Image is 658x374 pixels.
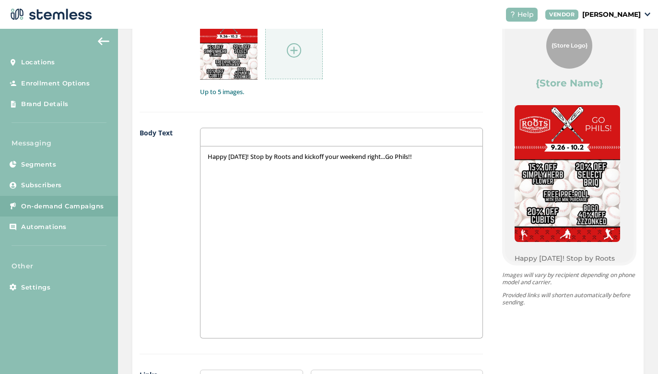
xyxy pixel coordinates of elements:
p: Happy [DATE]! Stop by Roots and kickoff your weekend right...Go Phils!! [515,253,624,284]
span: Automations [21,222,67,232]
div: VENDOR [545,10,578,20]
img: icon-help-white-03924b79.svg [510,12,516,17]
img: icon-arrow-back-accent-c549486e.svg [98,37,109,45]
span: Subscribers [21,181,62,190]
label: Up to 5 images. [200,87,483,97]
span: Locations [21,58,55,67]
label: Images [140,10,181,97]
img: 2Q== [515,105,620,242]
p: Images will vary by recipient depending on phone model and carrier. [502,271,636,286]
span: Segments [21,160,56,169]
span: Help [517,10,534,20]
span: Brand Details [21,99,69,109]
iframe: Chat Widget [610,328,658,374]
img: 2Q== [200,22,258,80]
span: {Store Logo} [552,41,587,50]
span: Enrollment Options [21,79,90,88]
label: {Store Name} [536,76,603,90]
label: Body Text [140,128,181,338]
span: Settings [21,283,50,292]
span: On-demand Campaigns [21,202,104,211]
p: Happy [DATE]! Stop by Roots and kickoff your weekend right...Go Phils!! [208,152,475,161]
p: [PERSON_NAME] [582,10,641,20]
img: icon_down-arrow-small-66adaf34.svg [645,12,650,16]
p: Provided links will shorten automatically before sending. [502,291,636,306]
img: icon-circle-plus-45441306.svg [287,43,301,58]
img: logo-dark-0685b13c.svg [8,5,92,24]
